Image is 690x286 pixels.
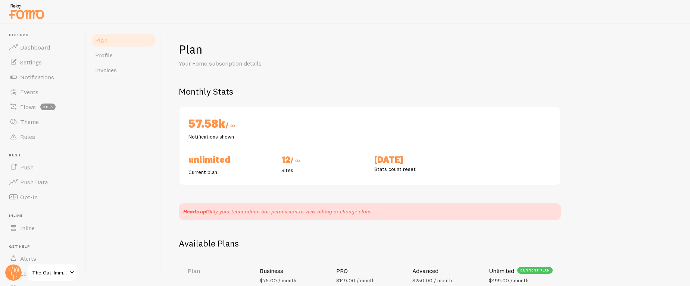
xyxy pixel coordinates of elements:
[183,208,207,215] strong: Heads up!
[489,267,514,275] h4: Unlimited
[20,58,42,66] span: Settings
[20,118,39,125] span: Theme
[4,114,81,129] a: Theme
[281,166,365,174] p: Sites
[374,165,458,173] p: Stats count reset
[20,88,38,96] span: Events
[4,175,81,190] a: Push Data
[179,59,358,68] p: Your Fomo subscription details
[91,48,156,63] a: Profile
[4,85,81,99] a: Events
[4,251,81,266] a: Alerts
[188,133,272,140] p: Notifications shown
[412,267,438,275] h4: Advanced
[489,277,528,284] span: $499.00 / month
[20,178,48,186] span: Push Data
[4,70,81,85] a: Notifications
[4,190,81,204] a: Opt-In
[8,2,45,21] img: fomo-relay-logo-orange.svg
[27,264,77,282] a: The Gut-Immune Solution
[4,129,81,144] a: Rules
[374,154,458,165] h2: [DATE]
[20,224,35,232] span: Inline
[4,99,81,114] a: Flows beta
[4,160,81,175] a: Push
[20,193,38,201] span: Opt-In
[9,153,81,158] span: Push
[188,154,272,165] h2: Unlimited
[32,268,68,277] span: The Gut-Immune Solution
[20,73,54,81] span: Notifications
[188,267,251,275] h4: Plan
[95,51,113,59] span: Profile
[9,213,81,218] span: Inline
[20,163,34,171] span: Push
[91,63,156,77] a: Invoices
[290,156,300,165] span: / ∞
[91,33,156,48] a: Plan
[95,66,117,74] span: Invoices
[517,267,553,274] div: current plan
[4,220,81,235] a: Inline
[4,40,81,55] a: Dashboard
[4,55,81,70] a: Settings
[188,168,272,176] p: Current plan
[188,116,272,133] h2: 57.58k
[281,154,365,166] h2: 12
[225,121,235,130] span: / ∞
[179,238,672,249] h2: Available Plans
[260,277,296,284] span: $75.00 / month
[20,44,50,51] span: Dashboard
[20,255,36,262] span: Alerts
[40,104,56,110] span: beta
[20,103,36,111] span: Flows
[95,36,107,44] span: Plan
[183,208,373,215] p: Only your team admin has permission to view billing or change plans.
[9,33,81,38] span: Pop-ups
[179,86,672,97] h2: Monthly Stats
[260,267,283,275] h4: Business
[336,277,375,284] span: $149.00 / month
[179,42,672,57] h1: Plan
[20,133,35,140] span: Rules
[412,277,452,284] span: $250.00 / month
[336,267,348,275] h4: PRO
[9,244,81,249] span: Get Help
